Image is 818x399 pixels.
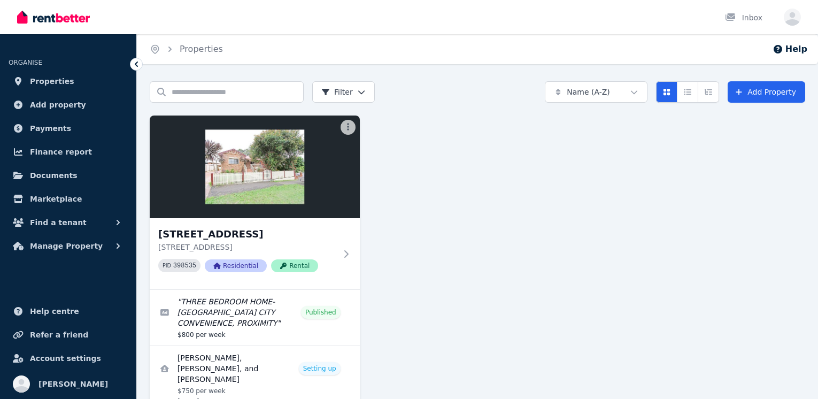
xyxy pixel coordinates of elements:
a: Payments [9,118,128,139]
span: Documents [30,169,78,182]
p: [STREET_ADDRESS] [158,242,336,252]
h3: [STREET_ADDRESS] [158,227,336,242]
div: View options [656,81,719,103]
span: Filter [321,87,353,97]
span: Add property [30,98,86,111]
a: Add Property [728,81,805,103]
span: Manage Property [30,240,103,252]
span: Help centre [30,305,79,318]
button: Expanded list view [698,81,719,103]
a: Help centre [9,301,128,322]
a: Account settings [9,348,128,369]
button: More options [341,120,356,135]
span: Finance report [30,145,92,158]
span: Account settings [30,352,101,365]
nav: Breadcrumb [137,34,236,64]
a: Properties [9,71,128,92]
a: 40 Prince St, North Parramatta[STREET_ADDRESS][STREET_ADDRESS]PID 398535ResidentialRental [150,116,360,289]
a: Finance report [9,141,128,163]
span: Payments [30,122,71,135]
a: Edit listing: THREE BEDROOM HOME- PARRAMATTA CITY CONVENIENCE, PROXIMITY [150,290,360,346]
a: Refer a friend [9,324,128,346]
span: Name (A-Z) [567,87,610,97]
span: Rental [271,259,318,272]
button: Compact list view [677,81,698,103]
img: 40 Prince St, North Parramatta [150,116,360,218]
a: Documents [9,165,128,186]
button: Card view [656,81,677,103]
a: Properties [180,44,223,54]
button: Filter [312,81,375,103]
button: Help [773,43,807,56]
button: Name (A-Z) [545,81,647,103]
a: Marketplace [9,188,128,210]
span: ORGANISE [9,59,42,66]
code: 398535 [173,262,196,270]
a: Add property [9,94,128,116]
button: Manage Property [9,235,128,257]
img: RentBetter [17,9,90,25]
span: Refer a friend [30,328,88,341]
div: Inbox [725,12,762,23]
span: [PERSON_NAME] [38,378,108,390]
span: Residential [205,259,267,272]
button: Find a tenant [9,212,128,233]
small: PID [163,263,171,268]
span: Find a tenant [30,216,87,229]
span: Marketplace [30,193,82,205]
span: Properties [30,75,74,88]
